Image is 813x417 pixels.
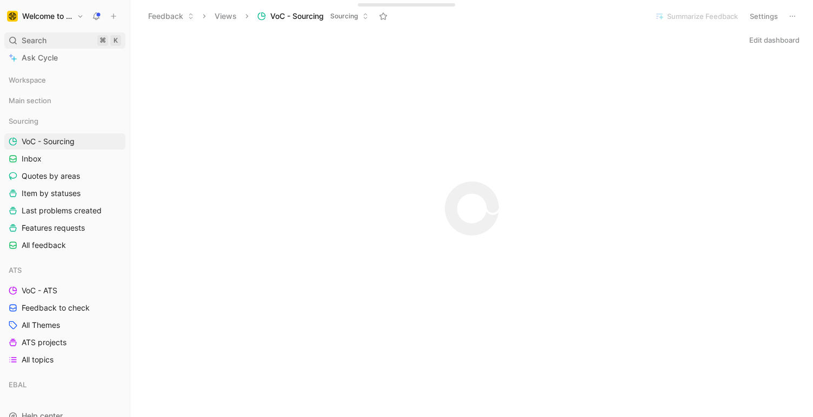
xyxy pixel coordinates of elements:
[4,262,125,368] div: ATSVoC - ATSFeedback to checkAll ThemesATS projectsAll topics
[4,151,125,167] a: Inbox
[4,185,125,201] a: Item by statuses
[4,262,125,278] div: ATS
[4,113,125,253] div: SourcingVoC - SourcingInboxQuotes by areasItem by statusesLast problems createdFeatures requestsA...
[9,75,46,85] span: Workspace
[22,136,75,147] span: VoC - Sourcing
[22,354,54,365] span: All topics
[252,8,374,24] button: VoC - SourcingSourcing
[22,153,42,164] span: Inbox
[4,352,125,368] a: All topics
[4,50,125,66] a: Ask Cycle
[4,168,125,184] a: Quotes by areas
[143,8,199,24] button: Feedback
[9,379,26,390] span: EBAL
[22,240,66,251] span: All feedback
[4,376,125,396] div: EBAL
[22,223,85,233] span: Features requests
[22,337,66,348] span: ATS projects
[4,92,125,112] div: Main section
[22,171,80,181] span: Quotes by areas
[744,32,804,48] button: Edit dashboard
[22,205,102,216] span: Last problems created
[7,11,18,22] img: Welcome to the Jungle
[4,334,125,351] a: ATS projects
[4,113,125,129] div: Sourcing
[4,72,125,88] div: Workspace
[9,265,22,275] span: ATS
[4,203,125,219] a: Last problems created
[22,285,57,296] span: VoC - ATS
[4,376,125,393] div: EBAL
[22,11,72,21] h1: Welcome to the Jungle
[4,283,125,299] a: VoC - ATS
[22,320,60,331] span: All Themes
[22,51,58,64] span: Ask Cycle
[22,188,81,199] span: Item by statuses
[22,34,46,47] span: Search
[110,35,121,46] div: K
[4,133,125,150] a: VoC - Sourcing
[270,11,324,22] span: VoC - Sourcing
[4,220,125,236] a: Features requests
[330,11,358,22] span: Sourcing
[4,317,125,333] a: All Themes
[4,32,125,49] div: Search⌘K
[650,9,743,24] button: Summarize Feedback
[210,8,242,24] button: Views
[745,9,783,24] button: Settings
[4,92,125,109] div: Main section
[97,35,108,46] div: ⌘
[4,300,125,316] a: Feedback to check
[4,237,125,253] a: All feedback
[9,95,51,106] span: Main section
[4,9,86,24] button: Welcome to the JungleWelcome to the Jungle
[9,116,38,126] span: Sourcing
[22,302,90,313] span: Feedback to check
